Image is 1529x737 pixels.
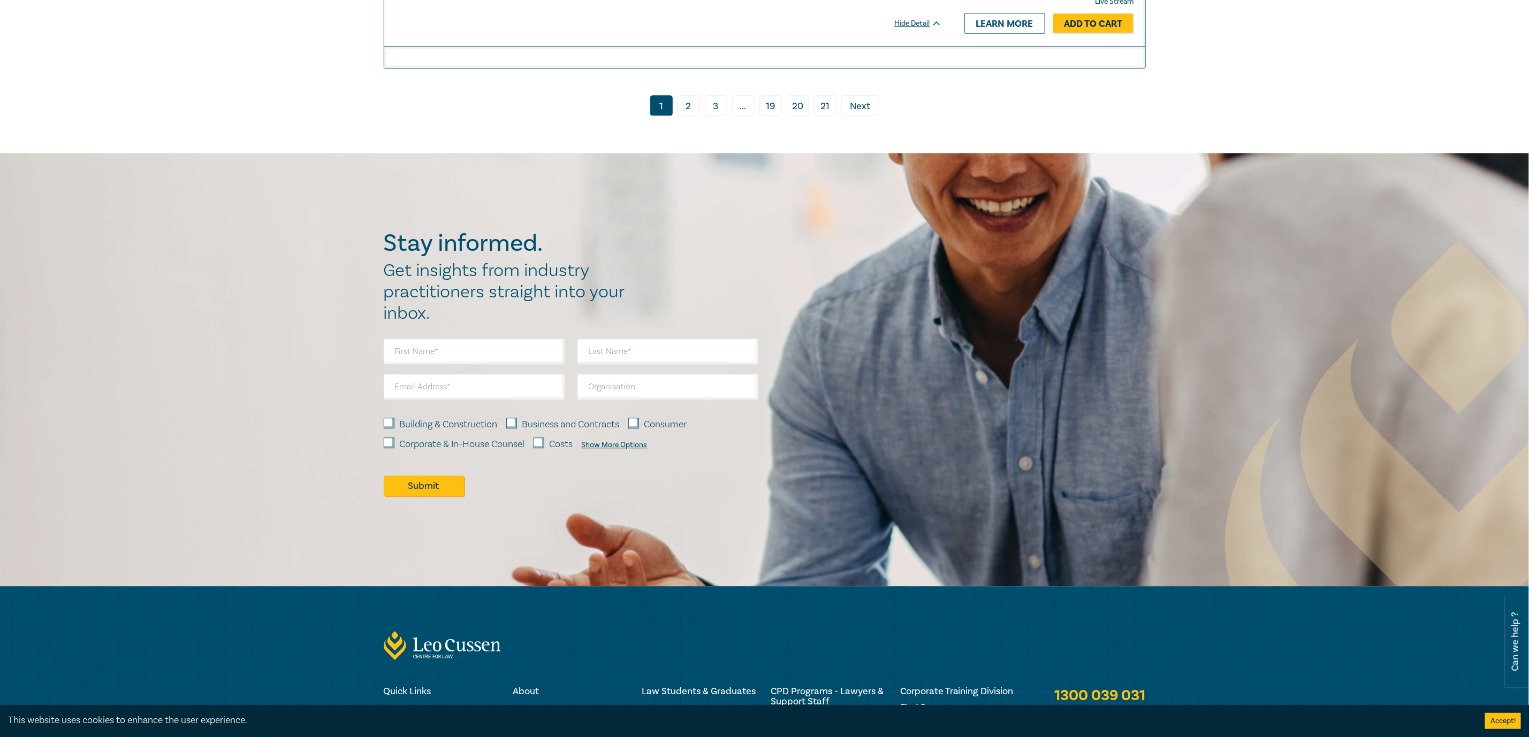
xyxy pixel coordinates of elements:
[384,339,565,364] input: First Name*
[759,95,782,116] a: 19
[841,95,879,116] a: Next
[705,95,727,116] a: 3
[522,418,620,432] label: Business and Contracts
[550,437,573,451] label: Costs
[1510,601,1520,682] span: Can we help ?
[964,13,1045,33] a: Learn more
[900,703,1016,713] a: Find Programs
[650,95,673,116] a: 1
[1053,13,1134,34] a: Add to Cart
[678,95,700,116] a: 2
[1054,686,1145,705] a: 1300 039 031
[384,686,500,696] h6: Quick Links
[895,18,954,29] div: Hide Detail
[787,95,809,116] a: 20
[850,99,870,113] span: Next
[577,339,758,364] input: Last Name*
[513,686,629,696] h6: About
[577,374,758,400] input: Organisation
[400,418,498,432] label: Building & Construction
[384,229,636,257] h2: Stay informed.
[900,686,1016,696] a: Corporate Training Division
[384,374,565,400] input: Email Address*
[1485,713,1521,729] button: Accept cookies
[582,441,648,449] div: Show More Options
[644,418,687,432] label: Consumer
[384,260,636,324] h2: Get insights from industry practitioners straight into your inbox.
[8,713,1469,727] div: This website uses cookies to enhance the user experience.
[642,686,758,696] h6: Law Students & Graduates
[732,95,755,116] span: ...
[771,686,887,707] h6: CPD Programs - Lawyers & Support Staff
[400,437,525,451] label: Corporate & In-House Counsel
[384,475,464,496] button: Submit
[814,95,836,116] a: 21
